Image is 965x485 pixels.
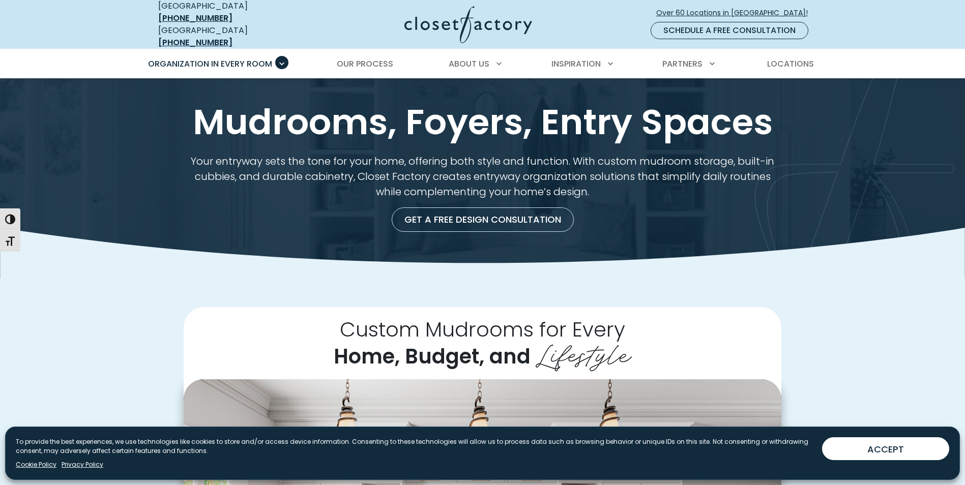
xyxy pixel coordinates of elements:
span: Our Process [337,58,393,70]
a: [PHONE_NUMBER] [158,37,232,48]
span: Custom Mudrooms for Every [340,315,625,344]
a: Schedule a Free Consultation [651,22,808,39]
span: Inspiration [551,58,601,70]
span: Partners [662,58,703,70]
a: [PHONE_NUMBER] [158,12,232,24]
span: About Us [449,58,489,70]
p: To provide the best experiences, we use technologies like cookies to store and/or access device i... [16,437,814,456]
span: Locations [767,58,814,70]
span: Home, Budget, and [334,342,531,371]
a: Get a Free Design Consultation [392,207,574,232]
a: Privacy Policy [62,460,103,469]
h1: Mudrooms, Foyers, Entry Spaces [156,103,809,141]
span: Over 60 Locations in [GEOGRAPHIC_DATA]! [656,8,816,18]
span: Organization in Every Room [148,58,272,70]
p: Your entryway sets the tone for your home, offering both style and function. With custom mudroom ... [184,154,781,199]
a: Cookie Policy [16,460,56,469]
div: [GEOGRAPHIC_DATA] [158,24,306,49]
span: Lifestyle [536,331,632,372]
img: Closet Factory Logo [404,6,532,43]
nav: Primary Menu [141,50,825,78]
a: Over 60 Locations in [GEOGRAPHIC_DATA]! [656,4,816,22]
button: ACCEPT [822,437,949,460]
